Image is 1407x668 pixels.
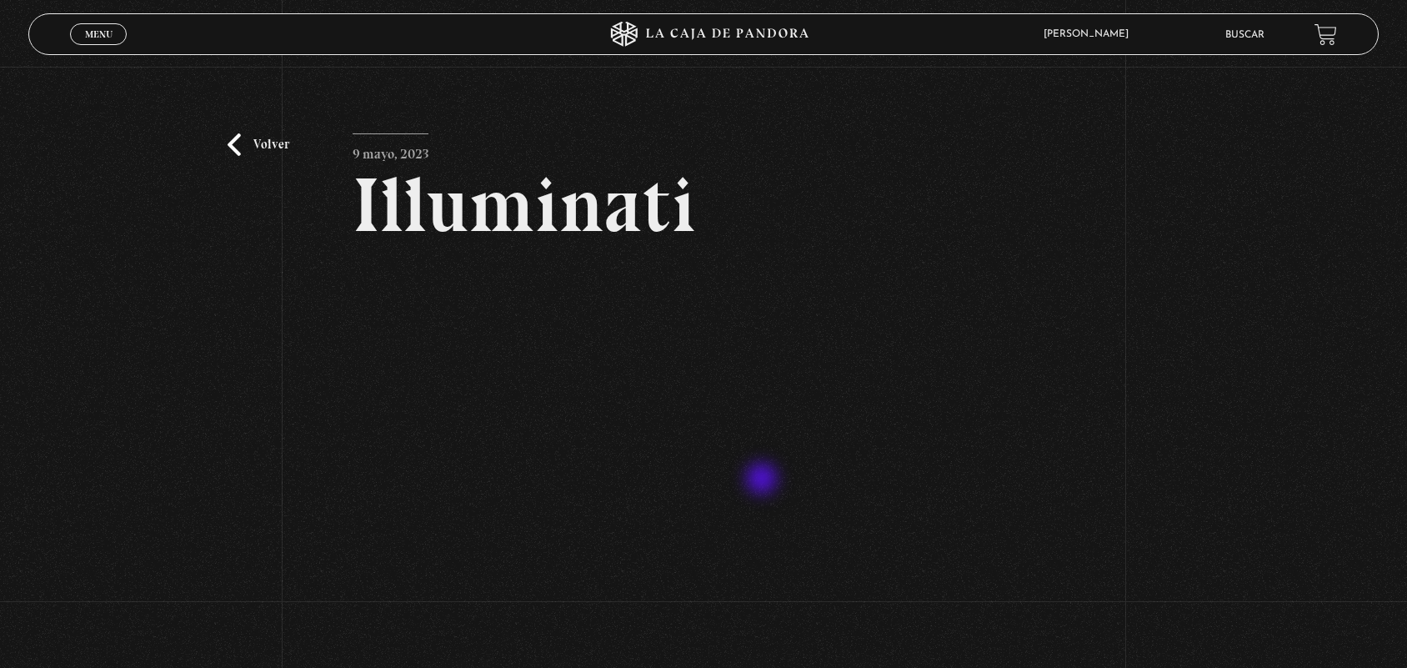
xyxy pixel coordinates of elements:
[353,167,1055,244] h2: Illuminati
[79,43,118,55] span: Cerrar
[1225,30,1264,40] a: Buscar
[353,133,428,167] p: 9 mayo, 2023
[228,133,289,156] a: Volver
[1314,23,1337,46] a: View your shopping cart
[1035,29,1145,39] span: [PERSON_NAME]
[85,29,113,39] span: Menu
